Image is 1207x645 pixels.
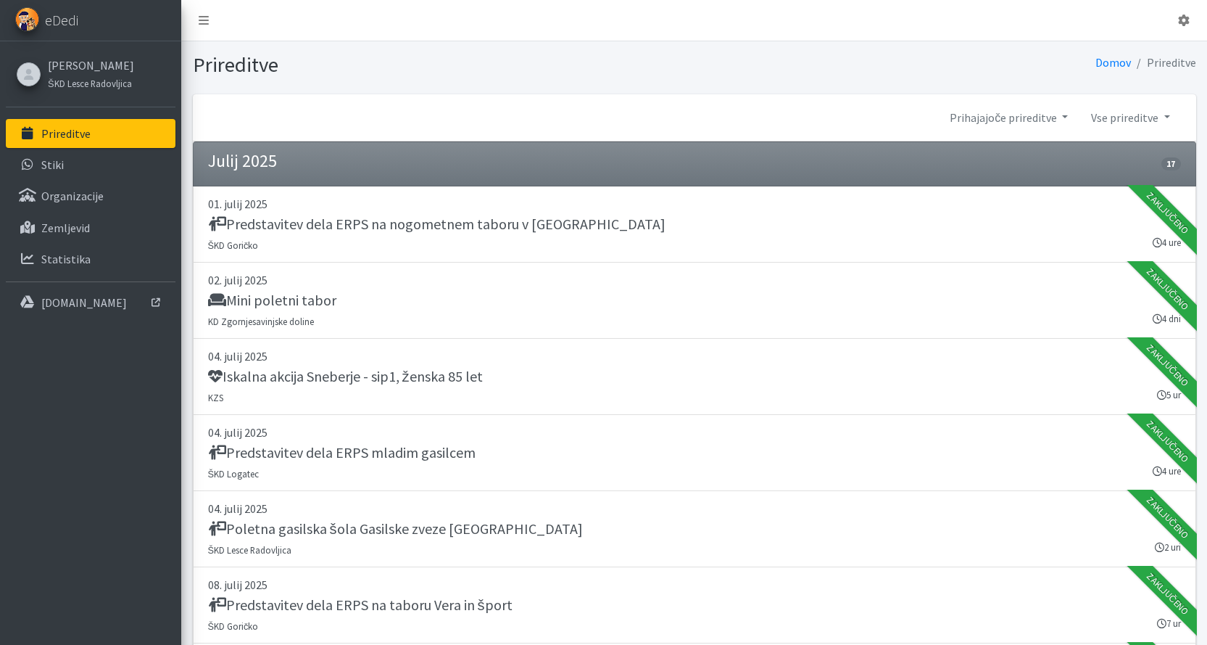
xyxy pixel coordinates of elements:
p: Stiki [41,157,64,172]
a: Prireditve [6,119,175,148]
h1: Prireditve [193,52,689,78]
p: Prireditve [41,126,91,141]
a: Domov [1095,55,1131,70]
small: ŠKD Goričko [208,239,259,251]
h5: Predstavitev dela ERPS mladim gasilcem [208,444,476,461]
a: [DOMAIN_NAME] [6,288,175,317]
small: ŠKD Lesce Radovljica [208,544,292,556]
p: 01. julij 2025 [208,195,1181,213]
h5: Mini poletni tabor [208,292,336,309]
small: KZS [208,392,223,403]
a: 04. julij 2025 Iskalna akcija Sneberje - sip1, ženska 85 let KZS 5 ur Zaključeno [193,339,1196,415]
h5: Predstavitev dela ERPS na taboru Vera in šport [208,596,513,614]
small: KD Zgornjesavinjske doline [208,316,314,327]
a: 04. julij 2025 Poletna gasilska šola Gasilske zveze [GEOGRAPHIC_DATA] ŠKD Lesce Radovljica 2 uri ... [193,491,1196,567]
a: Zemljevid [6,213,175,242]
p: 04. julij 2025 [208,348,1181,365]
p: 04. julij 2025 [208,424,1181,441]
h4: Julij 2025 [208,151,277,172]
a: Vse prireditve [1079,103,1181,132]
small: ŠKD Goričko [208,620,259,632]
a: 02. julij 2025 Mini poletni tabor KD Zgornjesavinjske doline 4 dni Zaključeno [193,263,1196,339]
a: Stiki [6,150,175,179]
small: ŠKD Lesce Radovljica [48,78,132,89]
small: ŠKD Logatec [208,468,260,480]
span: 17 [1161,157,1180,171]
a: 01. julij 2025 Predstavitev dela ERPS na nogometnem taboru v [GEOGRAPHIC_DATA] ŠKD Goričko 4 ure ... [193,186,1196,263]
h5: Iskalna akcija Sneberje - sip1, ženska 85 let [208,368,483,385]
p: 08. julij 2025 [208,576,1181,593]
h5: Predstavitev dela ERPS na nogometnem taboru v [GEOGRAPHIC_DATA] [208,215,665,233]
a: 04. julij 2025 Predstavitev dela ERPS mladim gasilcem ŠKD Logatec 4 ure Zaključeno [193,415,1196,491]
li: Prireditve [1131,52,1196,73]
p: Zemljevid [41,221,90,235]
p: 04. julij 2025 [208,500,1181,517]
a: 08. julij 2025 Predstavitev dela ERPS na taboru Vera in šport ŠKD Goričko 7 ur Zaključeno [193,567,1196,644]
a: [PERSON_NAME] [48,57,134,74]
span: eDedi [45,9,78,31]
img: eDedi [15,7,39,31]
a: ŠKD Lesce Radovljica [48,74,134,91]
a: Prihajajoče prireditve [938,103,1079,132]
p: Statistika [41,252,91,266]
a: Statistika [6,245,175,274]
p: [DOMAIN_NAME] [41,295,127,310]
p: 02. julij 2025 [208,271,1181,289]
p: Organizacije [41,189,104,203]
a: Organizacije [6,181,175,210]
h5: Poletna gasilska šola Gasilske zveze [GEOGRAPHIC_DATA] [208,520,583,538]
